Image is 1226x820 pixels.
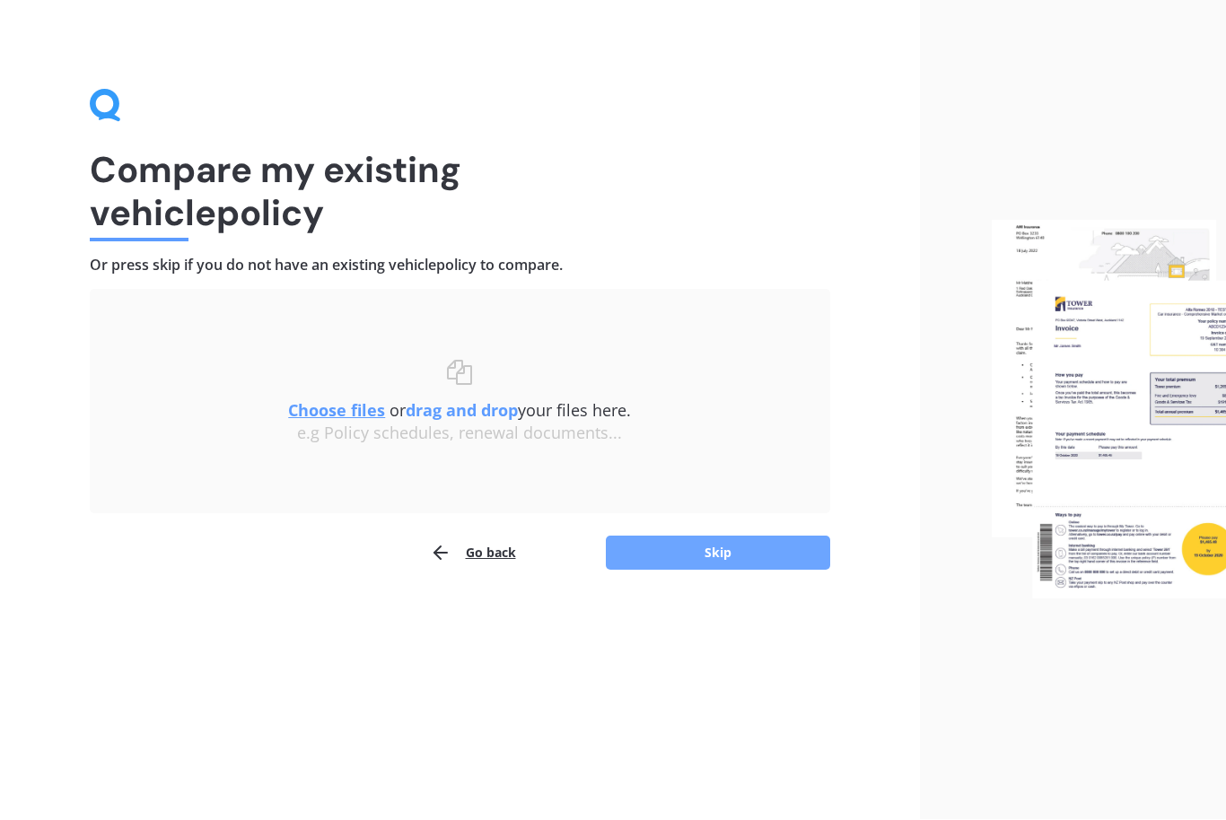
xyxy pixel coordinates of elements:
button: Skip [606,536,830,571]
b: drag and drop [406,400,518,422]
span: or your files here. [288,400,631,422]
h4: Or press skip if you do not have an existing vehicle policy to compare. [90,257,830,275]
u: Choose files [288,400,385,422]
h1: Compare my existing vehicle policy [90,149,830,235]
div: e.g Policy schedules, renewal documents... [126,424,794,444]
button: Go back [430,536,516,571]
